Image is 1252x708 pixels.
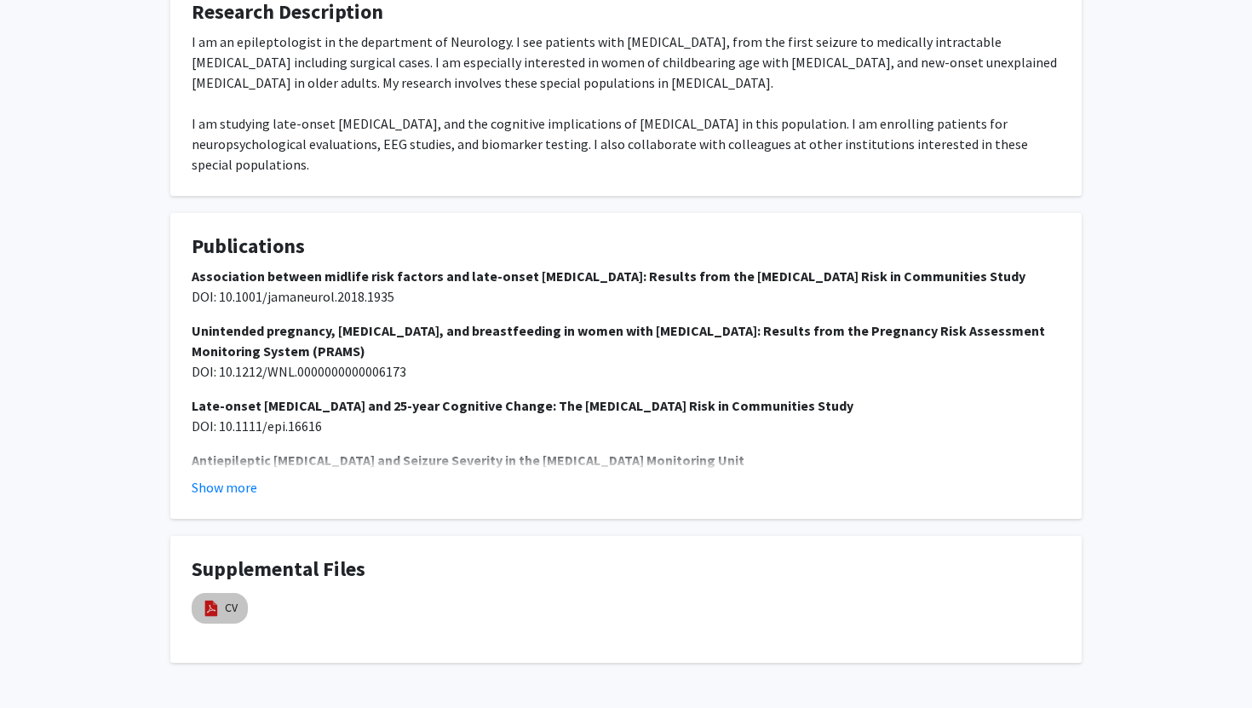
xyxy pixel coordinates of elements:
span: DOI: 10.1001/jamaneurol.2018.1935 [192,288,394,305]
iframe: Chat [13,631,72,695]
strong: Late-onset [MEDICAL_DATA] and 25-year Cognitive Change: The [MEDICAL_DATA] Risk in Communities Study [192,397,853,414]
strong: Association between midlife risk factors and late-onset [MEDICAL_DATA]: Results from the [MEDICAL... [192,268,1025,285]
strong: Antiepileptic [MEDICAL_DATA] and Seizure Severity in the [MEDICAL_DATA] Monitoring Unit [192,452,744,469]
button: Show more [192,477,257,498]
h4: Publications [192,234,1060,259]
img: pdf_icon.png [202,599,221,618]
strong: Unintended pregnancy, [MEDICAL_DATA], and breastfeeding in women with [MEDICAL_DATA]: Results fro... [192,322,1045,360]
h4: Supplemental Files [192,557,1060,582]
a: CV [225,599,238,617]
div: I am an epileptologist in the department of Neurology. I see patients with [MEDICAL_DATA], from t... [192,32,1060,175]
span: DOI: 10.1212/WNL.0000000000006173 [192,363,406,380]
span: DOI: 10.1111/epi.16616 [192,417,322,435]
